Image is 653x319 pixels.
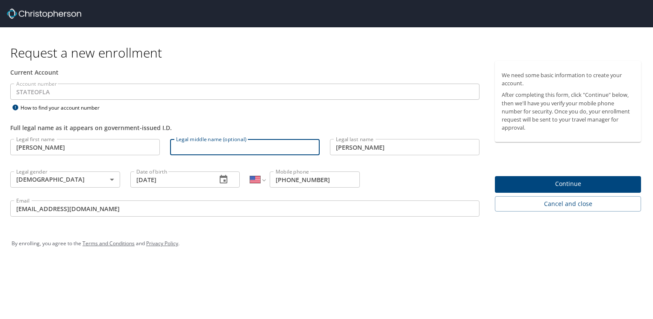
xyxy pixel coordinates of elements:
[10,68,479,77] div: Current Account
[270,171,360,188] input: Enter phone number
[502,179,634,189] span: Continue
[10,102,117,113] div: How to find your account number
[10,44,648,61] h1: Request a new enrollment
[10,123,479,132] div: Full legal name as it appears on government-issued I.D.
[502,199,634,209] span: Cancel and close
[495,176,641,193] button: Continue
[502,91,634,132] p: After completing this form, click "Continue" below, then we'll have you verify your mobile phone ...
[146,240,178,247] a: Privacy Policy
[10,171,120,188] div: [DEMOGRAPHIC_DATA]
[82,240,135,247] a: Terms and Conditions
[502,71,634,87] p: We need some basic information to create your account.
[130,171,210,188] input: MM/DD/YYYY
[495,196,641,212] button: Cancel and close
[12,233,641,254] div: By enrolling, you agree to the and .
[7,9,81,19] img: cbt logo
